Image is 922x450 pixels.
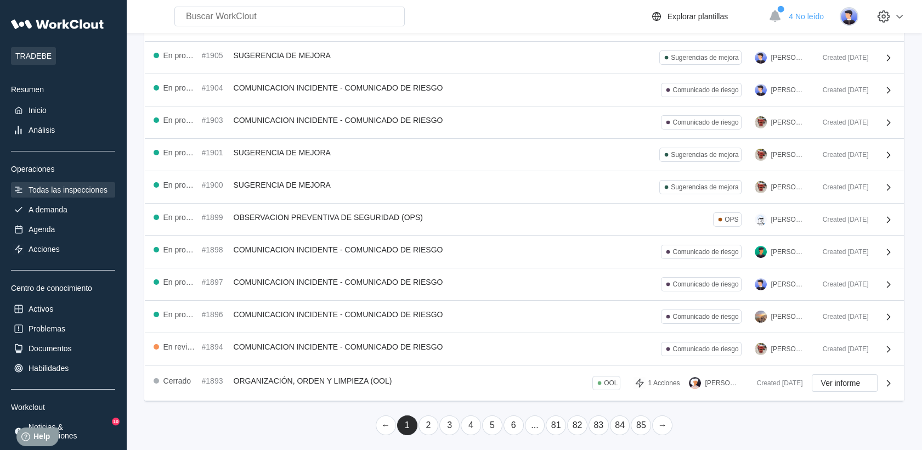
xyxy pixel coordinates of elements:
[234,310,443,319] span: COMUNICACION INCIDENTE - COMUNICADO DE RIESGO
[840,7,858,26] img: user-5.png
[814,345,869,353] div: Created [DATE]
[174,7,405,26] input: Buscar WorkClout
[29,344,72,353] div: Documentos
[163,83,197,92] div: En progreso
[145,42,904,74] a: En progreso#1905SUGERENCIA DE MEJORASugerencias de mejora[PERSON_NAME]Created [DATE]
[610,415,630,435] a: Page 84
[234,342,443,351] span: COMUNICACION INCIDENTE - COMUNICADO DE RIESGO
[821,379,861,387] span: Ver informe
[234,181,331,189] span: SUGERENCIA DE MEJORA
[145,301,904,333] a: En progreso#1896COMUNICACION INCIDENTE - COMUNICADO DE RIESGOComunicado de riesgo[PERSON_NAME]Cre...
[672,119,738,126] div: Comunicado de riesgo
[202,310,229,319] div: #1896
[439,415,460,435] a: Page 3
[814,54,869,61] div: Created [DATE]
[11,85,115,94] div: Resumen
[11,284,115,292] div: Centro de conocimiento
[755,278,767,290] img: user-5.png
[145,268,904,301] a: En progreso#1897COMUNICACION INCIDENTE - COMUNICADO DE RIESGOComunicado de riesgo[PERSON_NAME]Cre...
[814,86,869,94] div: Created [DATE]
[202,278,229,286] div: #1897
[650,10,763,23] a: Explorar plantillas
[668,12,728,21] div: Explorar plantillas
[814,119,869,126] div: Created [DATE]
[525,415,545,435] a: ...
[461,415,481,435] a: Page 4
[672,248,738,256] div: Comunicado de riesgo
[755,246,767,258] img: user.png
[202,245,229,254] div: #1898
[771,119,805,126] div: [PERSON_NAME]
[755,84,767,96] img: user-5.png
[163,116,197,125] div: En progreso
[648,379,680,387] div: 1 Acciones
[163,148,197,157] div: En progreso
[145,74,904,106] a: En progreso#1904COMUNICACION INCIDENTE - COMUNICADO DE RIESGOComunicado de riesgo[PERSON_NAME]Cre...
[163,278,197,286] div: En progreso
[11,47,56,65] span: TRADEBE
[771,280,805,288] div: [PERSON_NAME]
[771,216,805,223] div: [PERSON_NAME]
[29,364,69,373] div: Habilidades
[202,51,229,60] div: #1905
[755,116,767,128] img: 1649784479546.jpg
[163,342,197,351] div: En revisión
[234,116,443,125] span: COMUNICACION INCIDENTE - COMUNICADO DE RIESGO
[11,222,115,237] a: Agenda
[11,403,115,412] div: Workclout
[755,213,767,226] img: clout-01.png
[163,51,197,60] div: En progreso
[755,52,767,64] img: user-5.png
[29,126,55,134] div: Análisis
[234,51,331,60] span: SUGERENCIA DE MEJORA
[771,248,805,256] div: [PERSON_NAME] DE LOS [PERSON_NAME]
[202,376,229,385] div: #1893
[234,278,443,286] span: COMUNICACION INCIDENTE - COMUNICADO DE RIESGO
[755,181,767,193] img: 1649784479546.jpg
[145,333,904,365] a: En revisión#1894COMUNICACION INCIDENTE - COMUNICADO DE RIESGOComunicado de riesgo[PERSON_NAME]Cre...
[202,342,229,351] div: #1894
[202,181,229,189] div: #1900
[748,379,803,387] div: Created [DATE]
[234,213,423,222] span: OBSERVACION PREVENTIVA DE SEGURIDAD (OPS)
[771,151,805,159] div: [PERSON_NAME]
[814,183,869,191] div: Created [DATE]
[163,181,197,189] div: En progreso
[725,216,738,223] div: OPS
[755,149,767,161] img: 1649784479546.jpg
[397,415,417,435] a: Page 1 is your current page
[145,106,904,139] a: En progreso#1903COMUNICACION INCIDENTE - COMUNICADO DE RIESGOComunicado de riesgo[PERSON_NAME]Cre...
[604,379,618,387] div: OOL
[145,139,904,171] a: En progreso#1901SUGERENCIA DE MEJORASugerencias de mejora[PERSON_NAME]Created [DATE]
[546,415,566,435] a: Page 81
[771,54,805,61] div: [PERSON_NAME]
[11,122,115,138] a: Análisis
[671,151,738,159] div: Sugerencias de mejora
[29,106,47,115] div: Inicio
[652,415,672,435] a: Next page
[672,313,738,320] div: Comunicado de riesgo
[145,365,904,401] a: Cerrado#1893ORGANIZACIÓN, ORDEN Y LIMPIEZA (OOL)OOL1 Acciones[PERSON_NAME]Created [DATE]Ver informe
[29,205,67,214] div: A demanda
[29,324,65,333] div: Problemas
[29,185,108,194] div: Todas las inspecciones
[789,12,824,21] span: 4 No leído
[814,151,869,159] div: Created [DATE]
[163,245,197,254] div: En progreso
[202,83,229,92] div: #1904
[234,148,331,157] span: SUGERENCIA DE MEJORA
[771,345,805,353] div: [PERSON_NAME]
[705,379,739,387] div: [PERSON_NAME]
[11,241,115,257] a: Acciones
[11,103,115,118] a: Inicio
[11,165,115,173] div: Operaciones
[202,116,229,125] div: #1903
[163,376,191,385] div: Cerrado
[814,248,869,256] div: Created [DATE]
[482,415,502,435] a: Page 5
[234,376,392,385] span: ORGANIZACIÓN, ORDEN Y LIMPIEZA (OOL)
[814,313,869,320] div: Created [DATE]
[234,83,443,92] span: COMUNICACION INCIDENTE - COMUNICADO DE RIESGO
[29,305,53,313] div: Activos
